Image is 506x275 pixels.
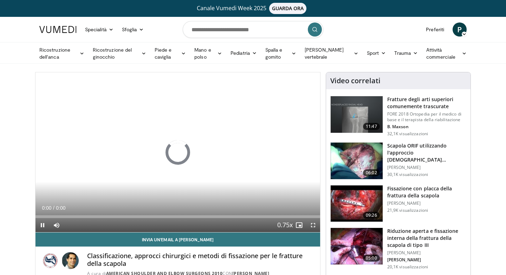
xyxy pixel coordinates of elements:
font: [PERSON_NAME] [387,250,421,256]
a: 09:26 Fissazione con placca della frattura della scapola [PERSON_NAME] 21,9K visualizzazioni [330,185,466,222]
font: Video correlati [330,76,381,85]
a: Canale Vumedi Week 2025GUARDA ORA [40,3,466,14]
img: Avatar [62,252,79,269]
font: Pediatria [231,50,250,56]
a: 06:02 Scapola ORIF utilizzando l'approccio [DEMOGRAPHIC_DATA] modificato [PERSON_NAME] 30,1K visu... [330,142,466,179]
font: Trauma [394,50,410,56]
a: Spalla e gomito [261,46,300,60]
font: Invia un'email a [PERSON_NAME] [142,237,214,242]
a: Ricostruzione del ginocchio [89,46,150,60]
img: Chirurghi americani della spalla e del gomito 2010 [41,252,59,269]
font: Fissazione con placca della frattura della scapola [387,185,452,199]
img: Picture_4_42_2.png.150x105_q85_crop-smart_upscale.jpg [331,185,383,222]
font: Classificazione, approcci chirurgici e metodi di fissazione per le fratture della scapola [87,251,303,268]
a: Invia un'email a [PERSON_NAME] [35,233,320,247]
font: 32,1K visualizzazioni [387,131,428,137]
a: Specialità [81,22,118,37]
a: Mano e polso [190,46,226,60]
font: Piede e caviglia [155,47,172,60]
font: Preferiti [426,26,444,32]
font: 05:00 [366,255,377,261]
font: [PERSON_NAME] [387,164,421,170]
font: Sfoglia [122,26,137,32]
a: P [453,22,467,37]
font: Specialità [85,26,106,32]
font: Fratture degli arti superiori comunemente trascurate [387,96,454,110]
a: Ricostruzione dell'anca [35,46,89,60]
font: 30,1K visualizzazioni [387,171,428,177]
button: Mute [50,218,64,232]
button: Playback Rate [278,218,292,232]
a: Preferiti [422,22,448,37]
font: Scapola ORIF utilizzando l'approccio [DEMOGRAPHIC_DATA] modificato [387,142,447,170]
button: Fullscreen [306,218,320,232]
img: 8a72b65a-0f28-431e-bcaf-e516ebdea2b0.150x105_q85_crop-smart_upscale.jpg [331,228,383,264]
font: 20,1K visualizzazioni [387,264,428,270]
a: Sfoglia [118,22,148,37]
a: Piede e caviglia [150,46,190,60]
font: [PERSON_NAME] [387,257,421,263]
a: Sport [363,46,390,60]
font: [PERSON_NAME] [387,200,421,206]
font: Ricostruzione dell'anca [39,47,70,60]
font: Attività commerciale [426,47,455,60]
span: 0:00 [56,205,65,211]
img: Logo VuMedi [39,26,77,33]
font: Spalla e gomito [265,47,283,60]
font: 09:26 [366,212,377,218]
font: 11:47 [366,123,377,129]
video-js: Video Player [35,72,320,233]
div: Progress Bar [35,215,320,218]
a: 05:00 Riduzione aperta e fissazione interna della frattura della scapola di tipo III [PERSON_NAME... [330,228,466,270]
a: [PERSON_NAME] vertebrale [300,46,363,60]
font: Canale Vumedi Week 2025 [197,4,266,12]
font: Mano e polso [194,47,211,60]
span: 0:00 [42,205,51,211]
img: 322858_0000_1.png.150x105_q85_crop-smart_upscale.jpg [331,143,383,179]
font: 21,9K visualizzazioni [387,207,428,213]
img: b2c65235-e098-4cd2-ab0f-914df5e3e270.150x105_q85_crop-smart_upscale.jpg [331,96,383,133]
button: Pause [35,218,50,232]
a: Attività commerciale [422,46,471,60]
font: GUARDA ORA [272,5,304,12]
font: Riduzione aperta e fissazione interna della frattura della scapola di tipo III [387,228,459,248]
font: P [457,24,462,34]
a: Pediatria [226,46,261,60]
font: 06:02 [366,170,377,176]
a: 11:47 Fratture degli arti superiori comunemente trascurate FORE 2018 Ortopedia per il medico di b... [330,96,466,137]
input: Cerca argomenti, interventi [183,21,323,38]
a: Trauma [390,46,422,60]
font: Sport [367,50,379,56]
font: B. Maxson [387,124,409,130]
font: [PERSON_NAME] vertebrale [305,47,344,60]
button: Enable picture-in-picture mode [292,218,306,232]
span: / [53,205,54,211]
font: Ricostruzione del ginocchio [93,47,132,60]
font: FORE 2018 Ortopedia per il medico di base e il terapista della riabilitazione [387,111,461,123]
